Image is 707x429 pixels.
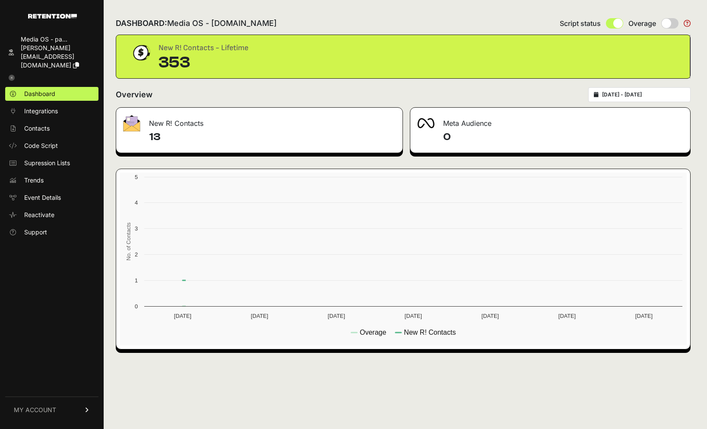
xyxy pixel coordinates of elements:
[24,107,58,115] span: Integrations
[251,313,268,319] text: [DATE]
[628,18,656,29] span: Overage
[5,225,98,239] a: Support
[135,174,138,180] text: 5
[560,18,601,29] span: Script status
[328,313,345,319] text: [DATE]
[159,42,248,54] div: New R! Contacts - Lifetime
[24,124,50,133] span: Contacts
[5,32,98,72] a: Media OS - pa... [PERSON_NAME][EMAIL_ADDRESS][DOMAIN_NAME]
[443,130,684,144] h4: 0
[116,108,403,134] div: New R! Contacts
[417,118,434,128] img: fa-meta-2f981b61bb99beabf952f7030308934f19ce035c18b003e963880cc3fabeebb7.png
[24,228,47,237] span: Support
[360,329,386,336] text: Overage
[5,156,98,170] a: Supression Lists
[5,397,98,423] a: MY ACCOUNT
[21,35,95,44] div: Media OS - pa...
[404,329,456,336] text: New R! Contacts
[24,193,61,202] span: Event Details
[14,406,56,414] span: MY ACCOUNT
[24,141,58,150] span: Code Script
[149,130,396,144] h4: 13
[135,225,138,232] text: 3
[116,89,152,101] h2: Overview
[635,313,653,319] text: [DATE]
[5,191,98,205] a: Event Details
[24,159,70,167] span: Supression Lists
[482,313,499,319] text: [DATE]
[130,42,152,64] img: dollar-coin-05c43ed7efb7bc0c12610022525b4bbbb207c7efeef5aecc26f025e68dcafac9.png
[24,90,55,98] span: Dashboard
[558,313,576,319] text: [DATE]
[135,303,138,310] text: 0
[5,104,98,118] a: Integrations
[24,211,54,219] span: Reactivate
[125,222,132,260] text: No. of Contacts
[5,139,98,153] a: Code Script
[116,17,277,29] h2: DASHBOARD:
[405,313,422,319] text: [DATE]
[24,176,44,185] span: Trends
[167,19,277,28] span: Media OS - [DOMAIN_NAME]
[28,14,77,19] img: Retention.com
[159,54,248,71] div: 353
[135,251,138,258] text: 2
[123,115,140,131] img: fa-envelope-19ae18322b30453b285274b1b8af3d052b27d846a4fbe8435d1a52b978f639a2.png
[5,122,98,135] a: Contacts
[5,87,98,101] a: Dashboard
[5,173,98,187] a: Trends
[410,108,691,134] div: Meta Audience
[21,44,74,69] span: [PERSON_NAME][EMAIL_ADDRESS][DOMAIN_NAME]
[135,277,138,284] text: 1
[135,199,138,206] text: 4
[5,208,98,222] a: Reactivate
[174,313,191,319] text: [DATE]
